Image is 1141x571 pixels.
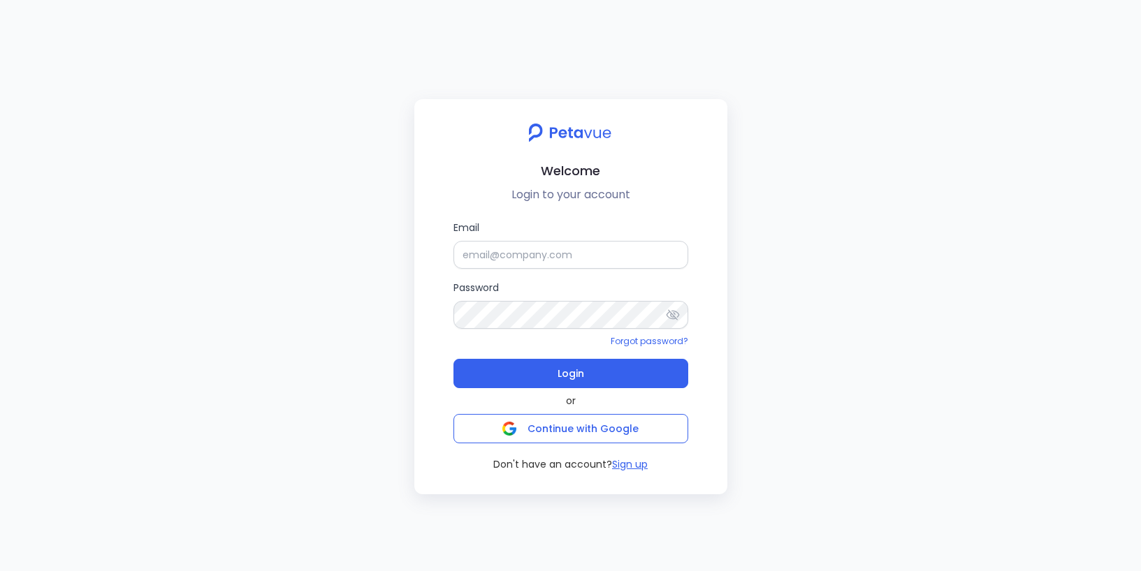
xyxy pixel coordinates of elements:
label: Password [453,280,688,329]
input: Email [453,241,688,269]
img: petavue logo [520,116,621,149]
a: Forgot password? [611,335,688,347]
span: Don't have an account? [493,457,612,472]
p: Login to your account [426,186,716,203]
span: Login [558,364,584,383]
label: Email [453,220,688,269]
input: Password [453,301,688,329]
button: Login [453,359,688,388]
button: Sign up [612,457,648,472]
span: or [566,394,576,408]
h2: Welcome [426,161,716,181]
button: Continue with Google [453,414,688,443]
span: Continue with Google [528,422,639,436]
